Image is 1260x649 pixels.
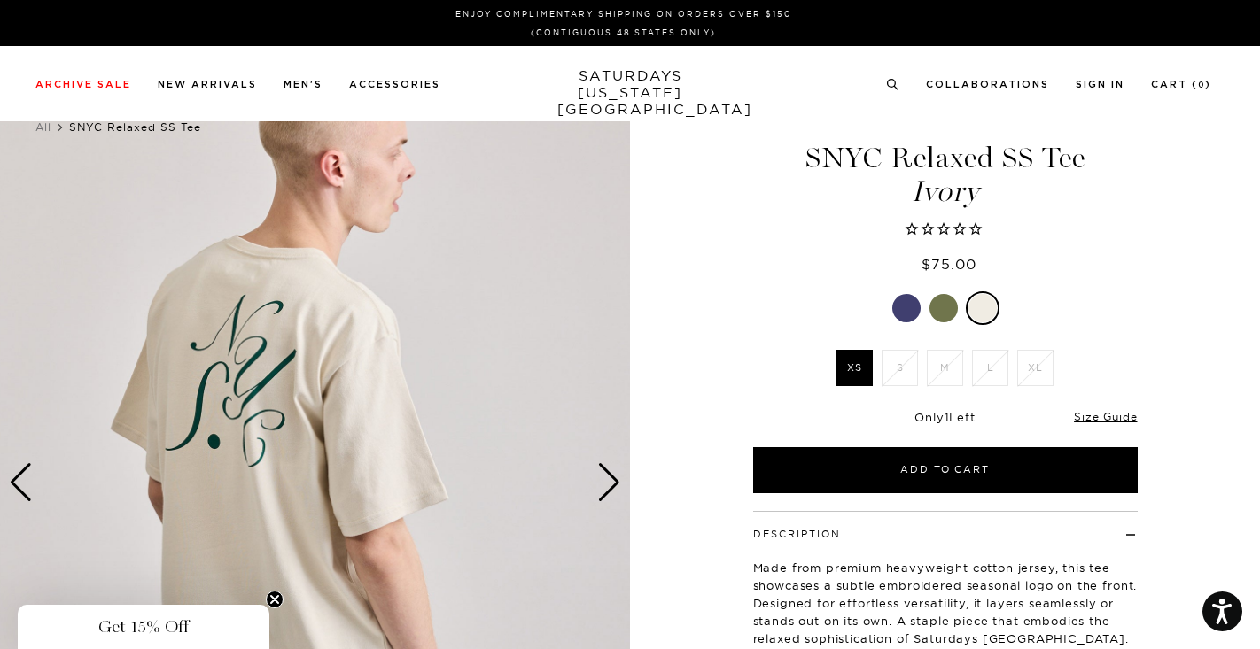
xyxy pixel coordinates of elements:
div: Get 15% OffClose teaser [18,605,269,649]
button: Description [753,529,841,539]
span: $75.00 [922,255,976,273]
a: All [35,120,51,134]
a: Size Guide [1074,410,1137,423]
a: Men's [284,80,323,89]
a: Accessories [349,80,440,89]
button: Close teaser [266,591,284,608]
span: Ivory [751,177,1140,206]
div: Previous slide [9,463,33,502]
a: Cart (0) [1151,80,1211,89]
p: (Contiguous 48 States Only) [43,26,1204,39]
a: New Arrivals [158,80,257,89]
label: XS [836,350,873,386]
span: Get 15% Off [98,616,189,637]
a: Collaborations [926,80,1049,89]
a: Sign In [1076,80,1124,89]
p: Enjoy Complimentary Shipping on Orders Over $150 [43,7,1204,20]
button: Add to Cart [753,447,1138,493]
span: SNYC Relaxed SS Tee [69,120,201,134]
a: Archive Sale [35,80,131,89]
span: Rated 0.0 out of 5 stars 0 reviews [751,220,1140,239]
small: 0 [1198,81,1205,89]
p: Made from premium heavyweight cotton jersey, this tee showcases a subtle embroidered seasonal log... [753,559,1138,647]
div: Only Left [753,410,1138,425]
div: Next slide [597,463,621,502]
span: 1 [945,410,950,424]
h1: SNYC Relaxed SS Tee [751,143,1140,206]
a: SATURDAYS[US_STATE][GEOGRAPHIC_DATA] [557,67,704,118]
